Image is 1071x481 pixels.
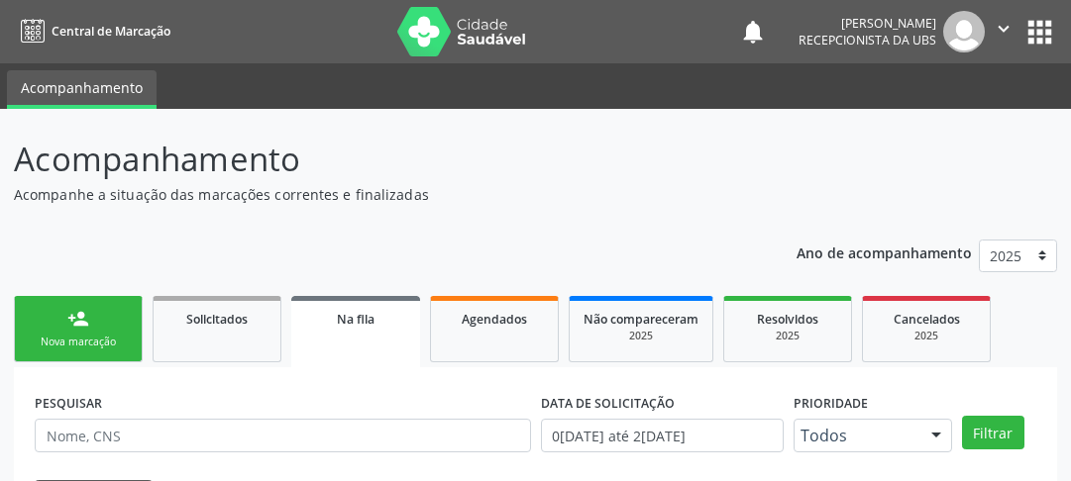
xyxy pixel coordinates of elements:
button: notifications [739,18,767,46]
img: img [943,11,985,52]
label: DATA DE SOLICITAÇÃO [541,388,675,419]
span: Solicitados [186,311,248,328]
button: Filtrar [962,416,1024,449]
span: Cancelados [894,311,960,328]
span: Agendados [462,311,527,328]
div: 2025 [877,329,976,343]
span: Não compareceram [584,311,698,328]
span: Central de Marcação [52,23,170,40]
a: Acompanhamento [7,70,157,109]
i:  [993,18,1015,40]
button: apps [1022,15,1057,49]
div: person_add [67,308,89,330]
p: Acompanhe a situação das marcações correntes e finalizadas [14,184,744,205]
p: Ano de acompanhamento [797,240,972,264]
span: Na fila [337,311,375,328]
div: [PERSON_NAME] [799,15,936,32]
div: 2025 [738,329,837,343]
p: Acompanhamento [14,135,744,184]
label: PESQUISAR [35,388,102,419]
a: Central de Marcação [14,15,170,48]
div: Nova marcação [29,335,128,349]
span: Todos [801,426,911,445]
label: Prioridade [794,388,868,419]
button:  [985,11,1022,52]
div: 2025 [584,329,698,343]
span: Recepcionista da UBS [799,32,936,48]
span: Resolvidos [757,311,818,328]
input: Selecione um intervalo [541,419,784,452]
input: Nome, CNS [35,419,531,452]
